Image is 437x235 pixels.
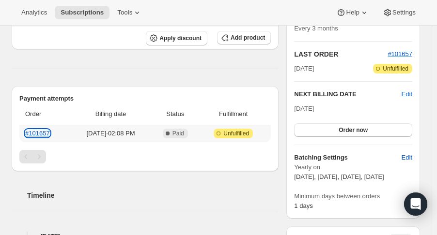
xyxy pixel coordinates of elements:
[294,25,338,32] span: Every 3 months
[172,130,184,137] span: Paid
[25,130,50,137] a: #101657
[294,123,412,137] button: Order now
[117,9,132,16] span: Tools
[396,150,418,165] button: Edit
[294,153,401,162] h6: Batching Settings
[383,65,408,73] span: Unfulfilled
[21,9,47,16] span: Analytics
[294,105,314,112] span: [DATE]
[388,49,412,59] button: #101657
[377,6,421,19] button: Settings
[73,129,149,138] span: [DATE] · 02:08 PM
[217,31,271,44] button: Add product
[294,191,412,201] span: Minimum days between orders
[19,150,271,163] nav: Pagination
[155,109,196,119] span: Status
[146,31,207,45] button: Apply discount
[202,109,265,119] span: Fulfillment
[402,89,412,99] button: Edit
[388,50,412,58] a: #101657
[159,34,202,42] span: Apply discount
[402,153,412,162] span: Edit
[404,192,427,216] div: Open Intercom Messenger
[294,89,401,99] h2: NEXT BILLING DATE
[223,130,249,137] span: Unfulfilled
[19,103,70,125] th: Order
[346,9,359,16] span: Help
[61,9,104,16] span: Subscriptions
[16,6,53,19] button: Analytics
[294,49,388,59] h2: LAST ORDER
[111,6,148,19] button: Tools
[392,9,416,16] span: Settings
[294,64,314,73] span: [DATE]
[339,126,368,134] span: Order now
[27,191,279,200] h2: Timeline
[19,94,271,103] h2: Payment attempts
[73,109,149,119] span: Billing date
[294,173,384,180] span: [DATE], [DATE], [DATE], [DATE]
[294,162,412,172] span: Yearly on
[231,34,265,42] span: Add product
[330,6,375,19] button: Help
[55,6,109,19] button: Subscriptions
[294,202,312,209] span: 1 days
